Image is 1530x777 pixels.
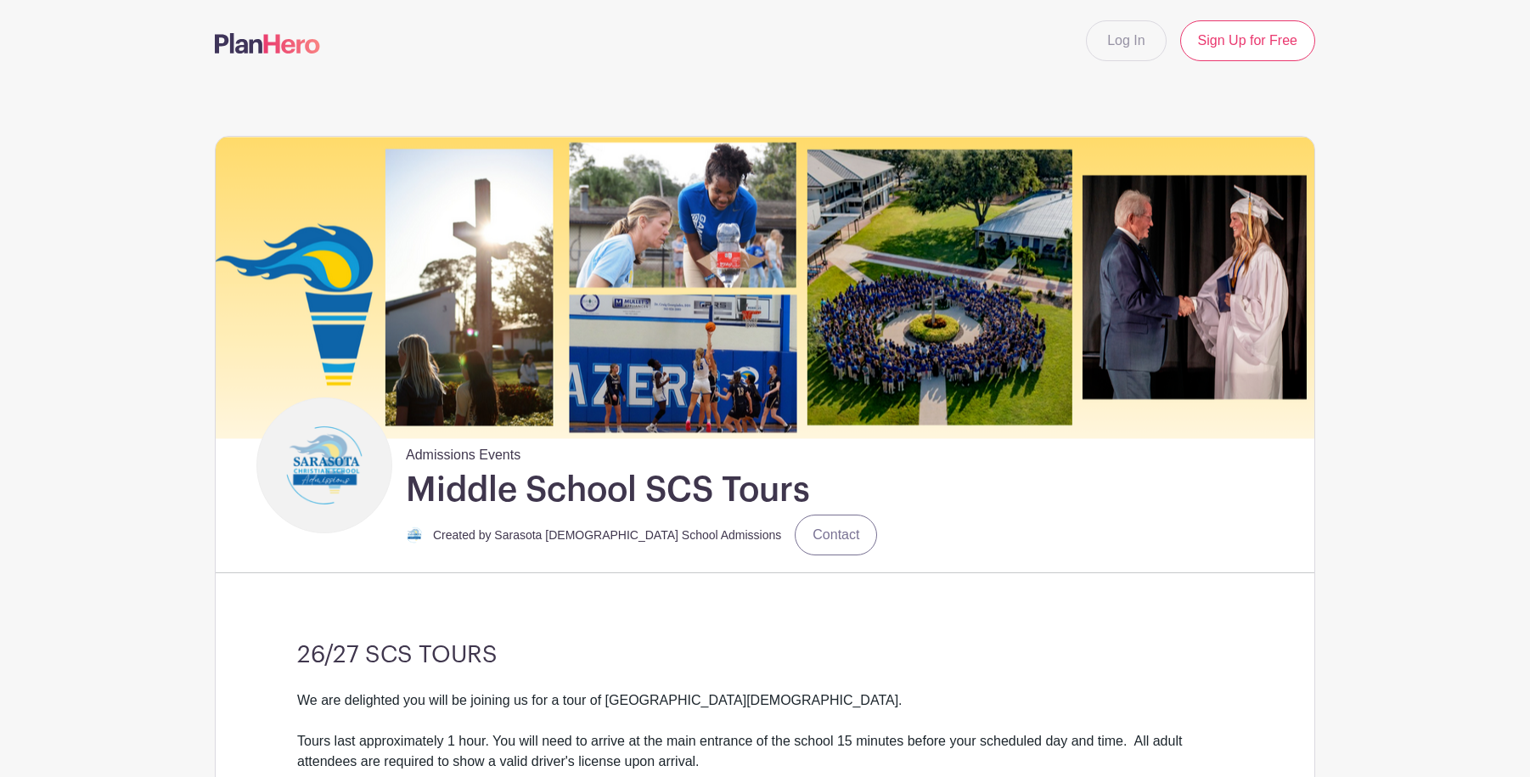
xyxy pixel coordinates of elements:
a: Sign Up for Free [1180,20,1315,61]
small: Created by Sarasota [DEMOGRAPHIC_DATA] School Admissions [433,528,781,542]
img: event_banner_7788.png [216,137,1314,438]
a: Log In [1086,20,1166,61]
span: Admissions Events [406,438,520,465]
a: Contact [795,515,877,555]
h1: Middle School SCS Tours [406,469,810,511]
h3: 26/27 SCS TOURS [297,641,1233,670]
img: Admissions%20Logo%20%20(2).png [261,402,388,529]
img: logo-507f7623f17ff9eddc593b1ce0a138ce2505c220e1c5a4e2b4648c50719b7d32.svg [215,33,320,53]
img: Admisions%20Logo.png [406,526,423,543]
